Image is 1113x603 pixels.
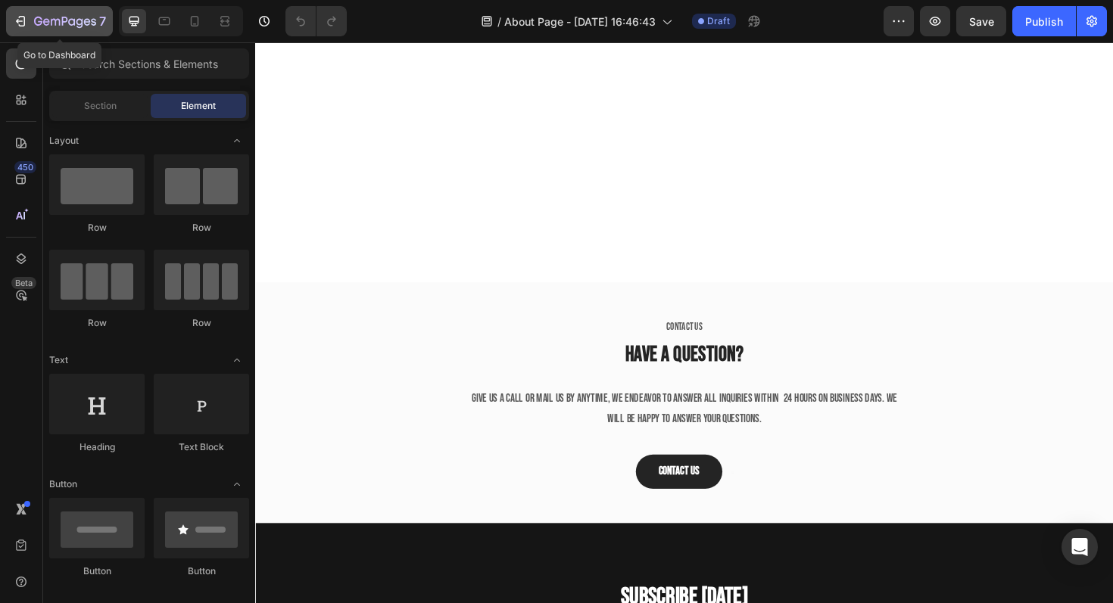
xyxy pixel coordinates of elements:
[1012,6,1076,36] button: Publish
[49,48,249,79] input: Search Sections & Elements
[225,472,249,496] span: Toggle open
[707,14,730,28] span: Draft
[49,440,145,454] div: Heading
[49,564,145,578] div: Button
[225,129,249,153] span: Toggle open
[154,316,249,330] div: Row
[497,14,501,30] span: /
[49,134,79,148] span: Layout
[154,221,249,235] div: Row
[49,477,77,491] span: Button
[49,221,145,235] div: Row
[154,440,249,454] div: Text Block
[956,6,1006,36] button: Save
[6,6,113,36] button: 7
[504,14,656,30] span: About Page - [DATE] 16:46:43
[255,42,1113,603] iframe: Design area
[435,295,473,308] span: CONTACT US
[84,99,117,113] span: Section
[181,99,216,113] span: Element
[427,446,470,464] div: Contact Us
[99,12,106,30] p: 7
[49,353,68,367] span: Text
[229,317,680,346] p: Have a question?
[14,161,36,173] div: 450
[154,564,249,578] div: Button
[49,316,145,330] div: Row
[11,277,36,289] div: Beta
[403,437,494,473] button: Contact Us
[225,348,249,372] span: Toggle open
[1025,14,1063,30] div: Publish
[969,15,994,28] span: Save
[229,367,680,411] p: Give us a call or mail us by anytime, we endeavor to answer all inquiries within 24 hours on busi...
[1062,529,1098,565] div: Open Intercom Messenger
[285,6,347,36] div: Undo/Redo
